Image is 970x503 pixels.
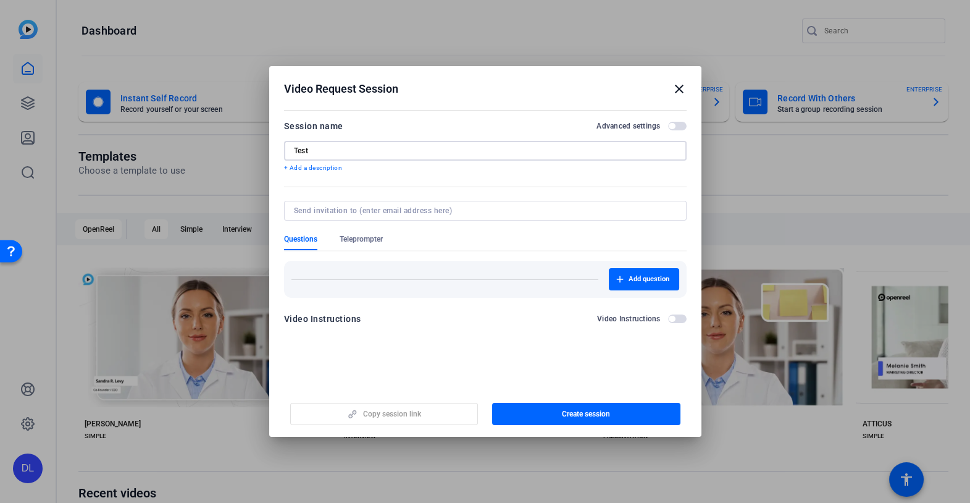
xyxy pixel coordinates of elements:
div: Video Request Session [284,82,687,96]
h2: Video Instructions [597,314,661,324]
span: Create session [562,409,610,419]
span: Questions [284,234,317,244]
div: Video Instructions [284,311,361,326]
button: Create session [492,403,680,425]
span: Add question [629,274,669,284]
button: Add question [609,268,679,290]
input: Enter Session Name [294,146,677,156]
h2: Advanced settings [596,121,660,131]
input: Send invitation to (enter email address here) [294,206,672,216]
div: Session name [284,119,343,133]
p: + Add a description [284,163,687,173]
span: Teleprompter [340,234,383,244]
mat-icon: close [672,82,687,96]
